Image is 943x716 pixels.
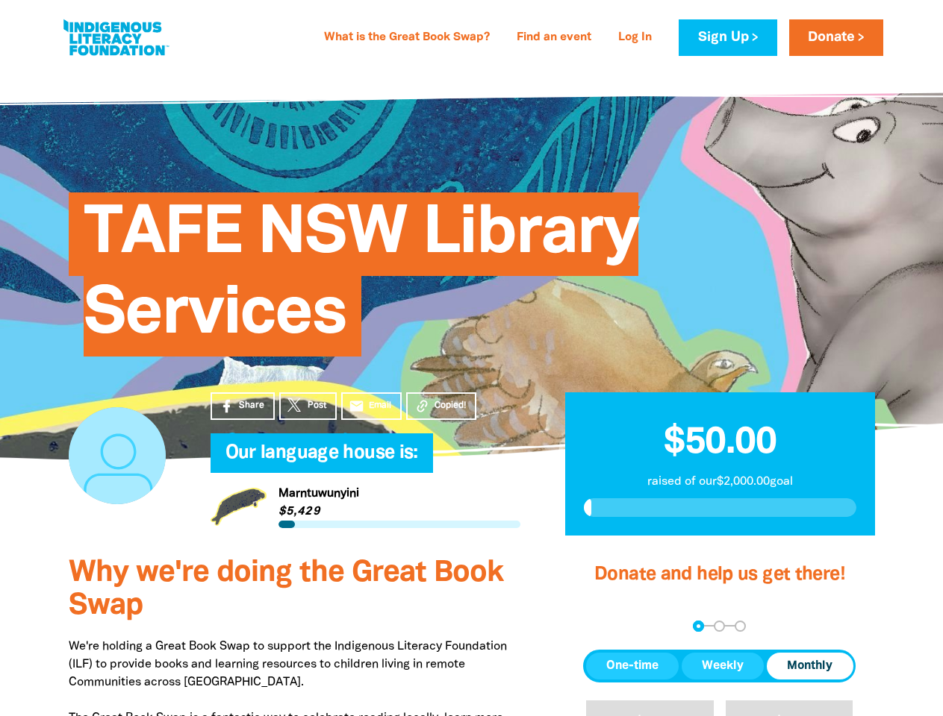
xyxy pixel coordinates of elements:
[693,621,704,632] button: Navigate to step 1 of 3 to enter your donation amount
[369,399,391,412] span: Email
[702,657,744,675] span: Weekly
[679,19,777,56] a: Sign Up
[69,559,503,620] span: Why we're doing the Great Book Swap
[341,392,402,420] a: emailEmail
[787,657,832,675] span: Monthly
[714,621,725,632] button: Navigate to step 2 of 3 to enter your details
[279,392,337,420] a: Post
[789,19,883,56] a: Donate
[435,399,466,412] span: Copied!
[682,653,764,679] button: Weekly
[767,653,853,679] button: Monthly
[594,566,845,583] span: Donate and help us get there!
[586,653,679,679] button: One-time
[211,392,275,420] a: Share
[583,650,856,682] div: Donation frequency
[84,204,638,357] span: TAFE NSW Library Services
[609,26,661,50] a: Log In
[735,621,746,632] button: Navigate to step 3 of 3 to enter your payment details
[349,398,364,414] i: email
[508,26,600,50] a: Find an event
[308,399,326,412] span: Post
[406,392,476,420] button: Copied!
[239,399,264,412] span: Share
[211,458,520,467] h6: My Team
[315,26,499,50] a: What is the Great Book Swap?
[225,445,418,473] span: Our language house is:
[606,657,659,675] span: One-time
[584,473,856,491] p: raised of our $2,000.00 goal
[664,426,777,460] span: $50.00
